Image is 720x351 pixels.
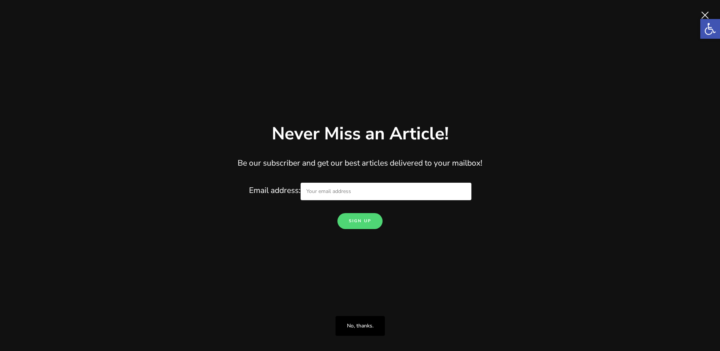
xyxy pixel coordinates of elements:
h5: Never Miss an Article! [272,122,449,145]
span: Close [697,8,712,23]
a: No, thanks. [336,316,385,336]
label: Email address: [249,185,471,196]
input: Email address: [301,183,471,200]
input: Sign up [337,213,383,229]
p: Be our subscriber and get our best articles delivered to your mailbox! [98,157,622,170]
